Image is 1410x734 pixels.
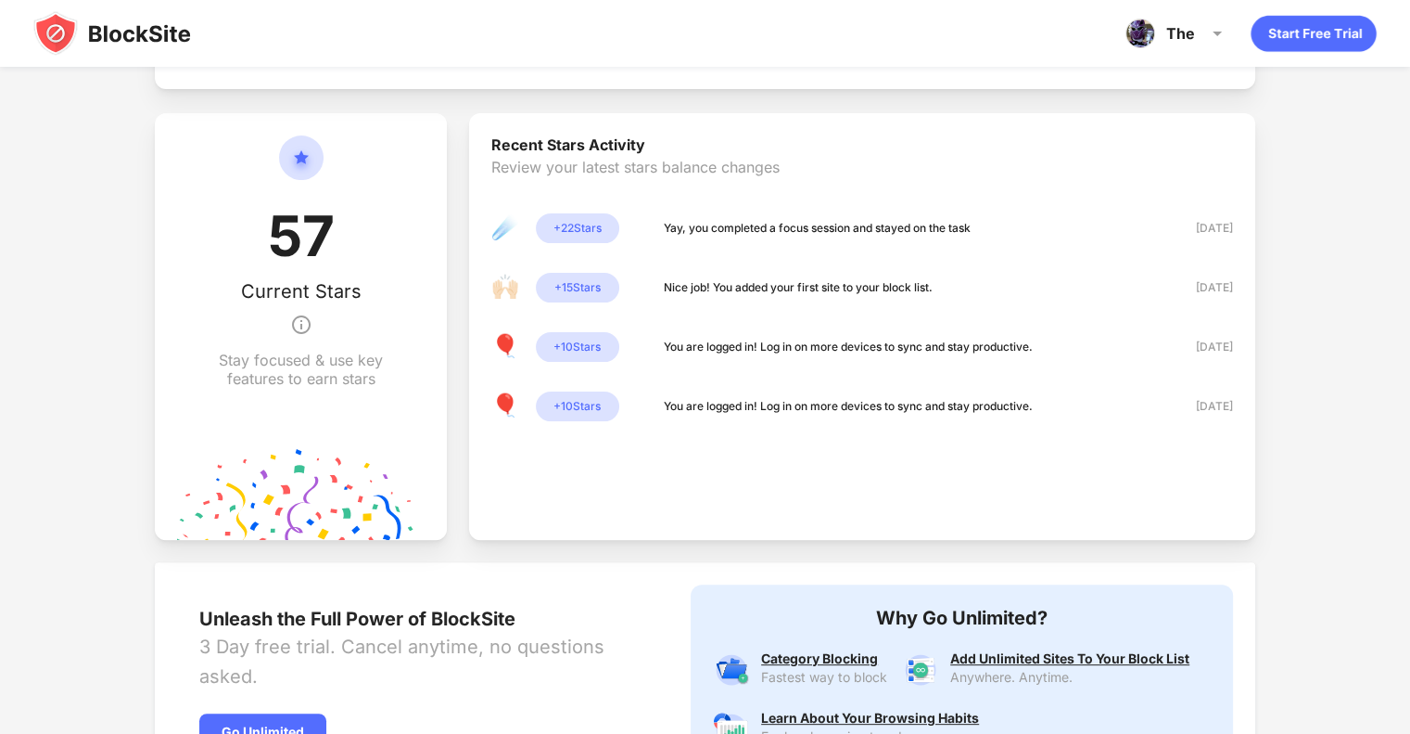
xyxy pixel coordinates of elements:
div: [DATE] [1167,278,1233,297]
img: premium-category.svg [713,651,750,689]
div: animation [1251,15,1377,52]
div: Current Stars [241,280,362,303]
div: + 15 Stars [536,273,619,303]
div: [DATE] [1167,219,1233,238]
div: 57 [268,202,335,280]
div: Add Unlimited Sites To Your Block List [950,651,1189,666]
div: You are logged in! Log in on more devices to sync and stay productive. [664,338,1033,356]
div: Anywhere. Anytime. [950,670,1189,685]
div: Stay focused & use key features to earn stars [199,351,402,388]
div: Unleash the Full Power of BlockSite [199,607,624,632]
img: premium-unlimited-blocklist.svg [902,651,939,689]
div: 🎈 [491,392,521,421]
div: Category Blocking [761,651,887,666]
div: Learn About Your Browsing Habits [761,711,979,726]
img: points-confetti.svg [177,448,425,540]
div: Fastest way to block [761,670,887,685]
div: [DATE] [1167,338,1233,356]
div: You are logged in! Log in on more devices to sync and stay productive. [664,397,1033,416]
div: Yay, you completed a focus session and stayed on the task [664,219,971,238]
img: info.svg [290,303,312,347]
div: 🙌🏻 [491,273,521,303]
div: + 10 Stars [536,392,619,421]
img: circle-star.svg [279,135,324,202]
div: Nice job! You added your first site to your block list. [664,278,933,297]
div: Why Go Unlimited? [713,607,1211,629]
img: blocksite-icon-black.svg [33,11,191,56]
div: + 22 Stars [536,213,619,243]
div: ☄️ [491,213,521,243]
div: 🎈 [491,332,521,362]
img: ACg8ocIJvj1yJQPJSFl6iMzcg9VgUg1D_5PUpy3pe-dyTCe9PFiYaPEH=s96-c [1125,19,1155,48]
div: Recent Stars Activity [491,135,1233,158]
div: + 10 Stars [536,332,619,362]
div: The [1166,24,1195,43]
div: 3 Day free trial. Cancel anytime, no questions asked. [199,632,624,691]
div: Review your latest stars balance changes [491,158,1233,213]
div: [DATE] [1167,397,1233,416]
